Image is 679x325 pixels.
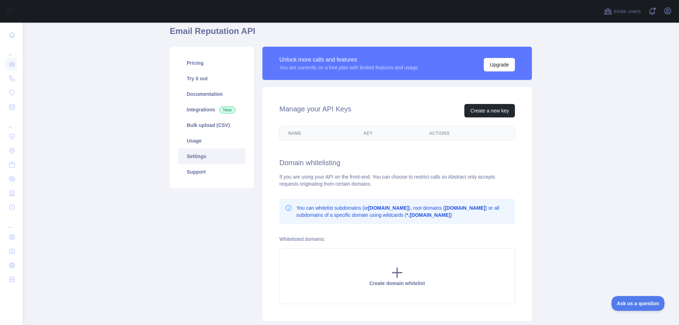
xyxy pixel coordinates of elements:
[611,296,665,311] iframe: Toggle Customer Support
[445,205,486,211] b: [DOMAIN_NAME]
[279,64,418,71] div: You are currently on a free plan with limited features and usage
[178,133,245,149] a: Usage
[355,126,421,140] th: Key
[279,173,515,187] div: If you are using your API on the front-end. You can choose to restrict calls so Abstract only acc...
[178,71,245,86] a: Try it out
[178,55,245,71] a: Pricing
[279,56,418,64] div: Unlock more calls and features
[602,6,642,17] button: Invite users
[614,7,641,16] span: Invite users
[421,126,515,140] th: Actions
[178,117,245,133] a: Bulk upload (CSV)
[368,205,409,211] b: [DOMAIN_NAME]
[6,42,17,57] div: ...
[178,86,245,102] a: Documentation
[178,102,245,117] a: Integrations New
[369,280,425,286] span: Create domain whitelist
[6,215,17,229] div: ...
[219,106,236,114] span: New
[279,104,351,117] h2: Manage your API Keys
[178,164,245,180] a: Support
[406,212,450,218] b: *.[DOMAIN_NAME]
[178,149,245,164] a: Settings
[296,204,509,219] p: You can whitelist subdomains (ie ), root domains ( ) or all subdomains of a specific domain using...
[484,58,515,71] button: Upgrade
[464,104,515,117] button: Create a new key
[280,126,355,140] th: Name
[279,158,515,168] h2: Domain whitelisting
[170,25,532,42] h1: Email Reputation API
[279,236,325,242] label: Whitelisted domains:
[6,115,17,129] div: ...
